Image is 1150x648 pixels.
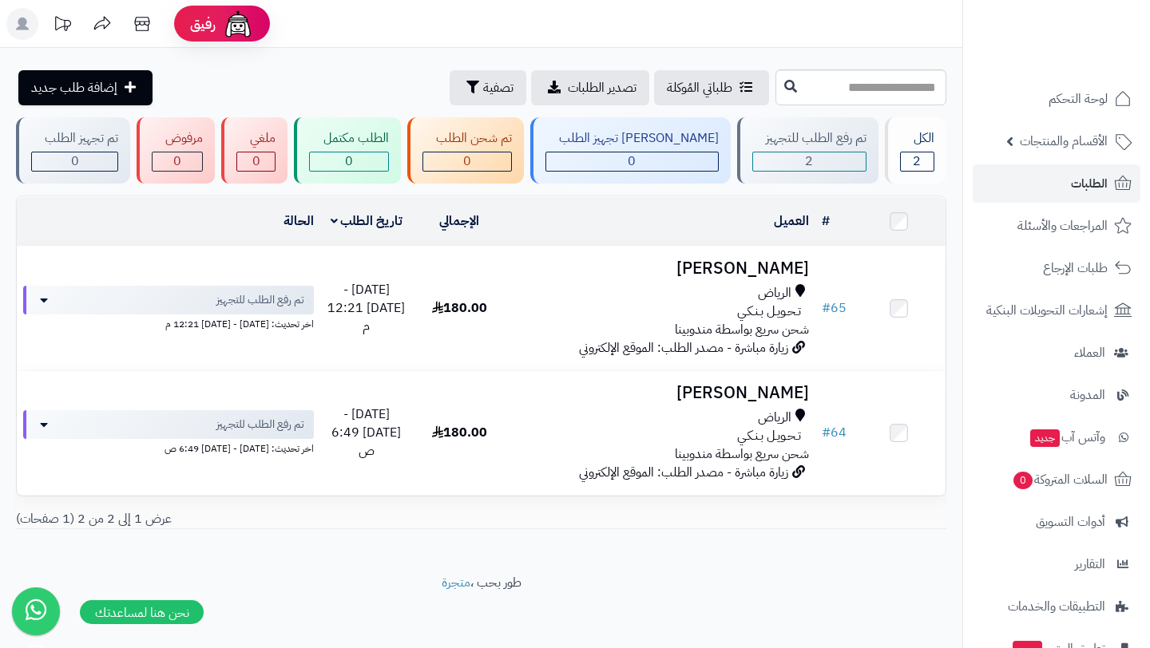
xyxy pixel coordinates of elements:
span: 2 [805,152,813,171]
span: طلباتي المُوكلة [667,78,732,97]
div: مرفوض [152,129,203,148]
span: التطبيقات والخدمات [1008,595,1105,618]
span: طلبات الإرجاع [1043,257,1108,279]
div: تم شحن الطلب [422,129,512,148]
a: متجرة [442,573,470,592]
a: المدونة [973,376,1140,414]
span: المدونة [1070,384,1105,406]
span: 0 [252,152,260,171]
div: 0 [237,152,275,171]
span: تـحـويـل بـنـكـي [737,427,801,445]
a: العميل [774,211,809,231]
a: تصدير الطلبات [531,70,649,105]
span: رفيق [190,14,216,34]
a: التطبيقات والخدمات [973,587,1140,626]
div: اخر تحديث: [DATE] - [DATE] 6:49 ص [23,439,314,456]
span: # [822,423,831,442]
a: السلات المتروكة0 [973,460,1140,499]
div: عرض 1 إلى 2 من 2 (1 صفحات) [4,510,482,528]
span: [DATE] - [DATE] 12:21 م [327,280,405,336]
a: وآتس آبجديد [973,418,1140,456]
span: 0 [628,152,636,171]
span: # [822,298,831,318]
span: 0 [173,152,181,171]
div: 0 [153,152,202,171]
a: العملاء [973,334,1140,372]
span: 0 [345,152,353,171]
span: تم رفع الطلب للتجهيز [216,417,304,433]
a: الإجمالي [439,211,479,231]
a: #65 [822,298,847,318]
span: تصفية [483,78,514,97]
span: تصدير الطلبات [568,78,636,97]
span: المراجعات والأسئلة [1017,215,1108,237]
a: [PERSON_NAME] تجهيز الطلب 0 [527,117,734,184]
a: التقارير [973,545,1140,583]
a: ملغي 0 [218,117,291,184]
span: إشعارات التحويلات البنكية [986,299,1108,322]
span: الرياض [758,284,791,302]
span: الطلبات [1071,172,1108,195]
a: مرفوض 0 [133,117,218,184]
span: جديد [1030,429,1060,447]
div: الطلب مكتمل [309,129,388,148]
a: المراجعات والأسئلة [973,207,1140,245]
a: إضافة طلب جديد [18,70,153,105]
span: 180.00 [432,298,487,318]
div: تم رفع الطلب للتجهيز [752,129,866,148]
a: تم تجهيز الطلب 0 [13,117,133,184]
a: طلبات الإرجاع [973,249,1140,287]
span: لوحة التحكم [1049,88,1108,110]
a: الكل2 [882,117,950,184]
div: 0 [546,152,718,171]
div: 0 [310,152,387,171]
div: ملغي [236,129,276,148]
a: تحديثات المنصة [42,8,82,44]
span: 0 [463,152,471,171]
img: ai-face.png [222,8,254,40]
a: أدوات التسويق [973,503,1140,541]
span: وآتس آب [1029,426,1105,448]
a: تاريخ الطلب [331,211,403,231]
button: تصفية [450,70,526,105]
a: تم شحن الطلب 0 [404,117,527,184]
div: الكل [900,129,934,148]
span: زيارة مباشرة - مصدر الطلب: الموقع الإلكتروني [579,463,788,482]
span: الرياض [758,409,791,427]
div: 2 [753,152,866,171]
span: التقارير [1075,553,1105,575]
span: تم رفع الطلب للتجهيز [216,292,304,308]
span: الأقسام والمنتجات [1020,130,1108,152]
div: اخر تحديث: [DATE] - [DATE] 12:21 م [23,314,314,331]
span: شحن سريع بواسطة مندوبينا [675,445,809,464]
span: العملاء [1074,342,1105,364]
span: 0 [71,152,79,171]
span: أدوات التسويق [1036,511,1105,533]
a: لوحة التحكم [973,80,1140,118]
a: الحالة [284,211,314,231]
h3: [PERSON_NAME] [512,259,808,278]
div: تم تجهيز الطلب [31,129,118,148]
span: شحن سريع بواسطة مندوبينا [675,320,809,339]
a: تم رفع الطلب للتجهيز 2 [734,117,882,184]
div: [PERSON_NAME] تجهيز الطلب [545,129,719,148]
span: [DATE] - [DATE] 6:49 ص [331,405,401,460]
span: 2 [913,152,921,171]
a: طلباتي المُوكلة [654,70,769,105]
span: إضافة طلب جديد [31,78,117,97]
a: الطلب مكتمل 0 [291,117,403,184]
a: الطلبات [973,164,1140,203]
span: 0 [1013,472,1033,489]
span: 180.00 [432,423,487,442]
a: # [822,211,830,231]
a: إشعارات التحويلات البنكية [973,291,1140,330]
div: 0 [423,152,511,171]
div: 0 [32,152,117,171]
h3: [PERSON_NAME] [512,384,808,402]
a: #64 [822,423,847,442]
span: زيارة مباشرة - مصدر الطلب: الموقع الإلكتروني [579,338,788,358]
span: تـحـويـل بـنـكـي [737,302,801,321]
span: السلات المتروكة [1012,468,1108,491]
